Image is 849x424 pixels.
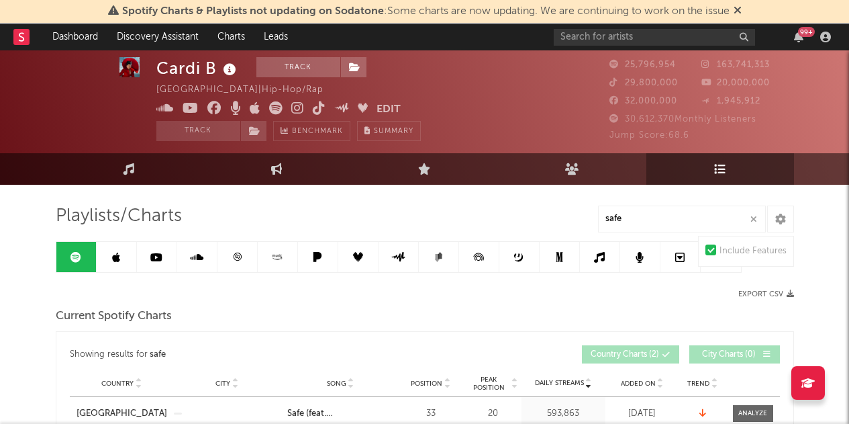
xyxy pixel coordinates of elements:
input: Search Playlists/Charts [598,206,766,232]
div: Include Features [719,243,787,259]
a: Discovery Assistant [107,24,208,50]
div: Showing results for [70,345,425,364]
span: Spotify Charts & Playlists not updating on Sodatone [122,6,384,17]
span: Trend [687,380,709,388]
button: Track [156,121,240,141]
span: 30,612,370 Monthly Listeners [609,115,756,124]
a: Safe (feat. [GEOGRAPHIC_DATA]) [287,407,394,421]
a: Dashboard [43,24,107,50]
span: Song [327,380,346,388]
span: 20,000,000 [701,79,770,87]
a: Benchmark [273,121,350,141]
div: [DATE] [609,407,676,421]
span: Dismiss [734,6,742,17]
div: Cardi B [156,57,240,79]
span: 1,945,912 [701,97,760,105]
div: 33 [401,407,461,421]
div: [GEOGRAPHIC_DATA] | Hip-Hop/Rap [156,82,339,98]
span: Jump Score: 68.6 [609,131,689,140]
div: 20 [468,407,518,421]
span: Country Charts ( 2 ) [591,351,659,359]
a: Leads [254,24,297,50]
span: City Charts ( 0 ) [698,351,760,359]
button: 99+ [794,32,803,42]
span: 25,796,954 [609,60,676,69]
span: 32,000,000 [609,97,677,105]
button: Edit [377,101,401,118]
span: Country [101,380,134,388]
span: Added On [621,380,656,388]
span: 29,800,000 [609,79,678,87]
span: Daily Streams [535,378,584,388]
span: Position [411,380,442,388]
input: Search for artists [554,29,755,46]
span: Summary [374,128,413,135]
span: Playlists/Charts [56,208,182,224]
div: 593,863 [525,407,602,421]
a: [GEOGRAPHIC_DATA] [77,407,167,421]
span: 163,741,313 [701,60,770,69]
div: 99 + [798,27,815,37]
div: safe [150,347,166,363]
button: City Charts(0) [689,345,780,364]
span: Peak Position [468,376,510,392]
button: Export CSV [738,290,794,298]
span: Current Spotify Charts [56,308,172,325]
span: Benchmark [292,124,343,140]
a: Charts [208,24,254,50]
button: Summary [357,121,421,141]
button: Track [256,57,340,77]
span: : Some charts are now updating. We are continuing to work on the issue [122,6,730,17]
button: Country Charts(2) [582,345,679,364]
span: City [215,380,230,388]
